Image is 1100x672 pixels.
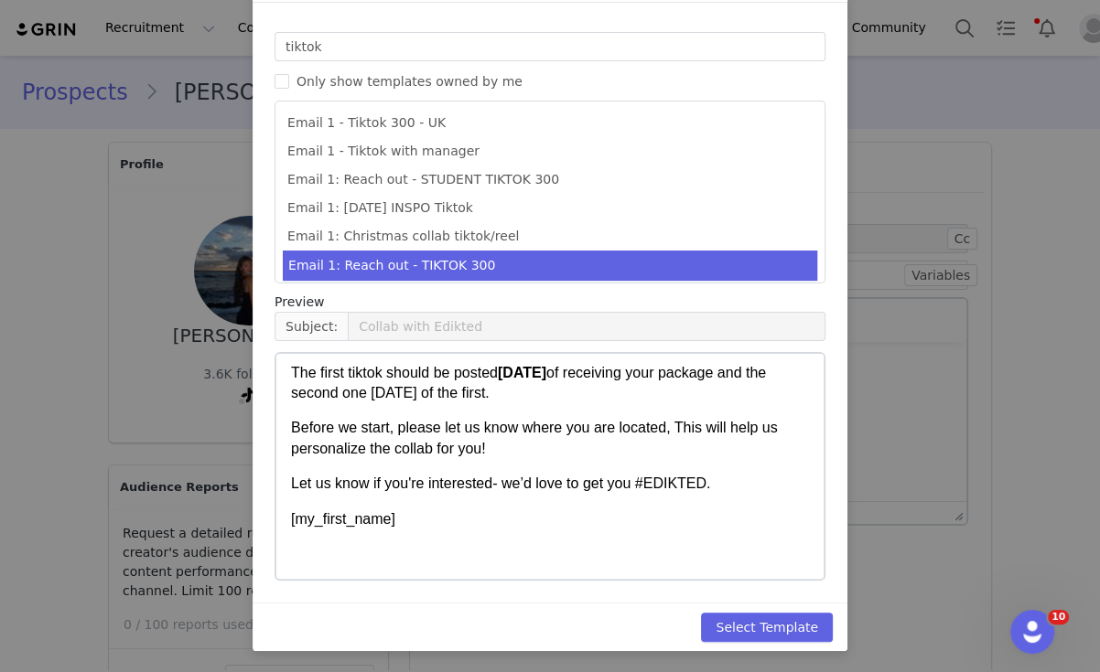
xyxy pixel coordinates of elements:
[283,137,817,165] li: Email 1 - Tiktok with manager
[1010,610,1054,654] iframe: Intercom live chat
[283,109,817,137] li: Email 1 - Tiktok 300 - UK
[283,251,817,281] li: Email 1: Reach out - TIKTOK 300
[283,222,817,251] li: Email 1: Christmas collab tiktok/reel
[283,165,817,194] li: Email 1: Reach out - STUDENT TIKTOK 300
[289,74,530,89] span: Only show templates owned by me
[283,281,817,309] li: Email 3 (NEW): Discount code + reminder of posting requirements TIKTOK
[701,613,833,642] button: Select Template
[275,293,325,312] span: Preview
[15,15,517,35] body: Rich Text Area. Press ALT-0 for help.
[276,354,824,579] iframe: Rich Text Area
[275,312,348,341] span: Subject:
[1048,610,1069,624] span: 10
[283,194,817,222] li: Email 1: [DATE] INSPO Tiktok
[275,32,825,61] input: Search templates ...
